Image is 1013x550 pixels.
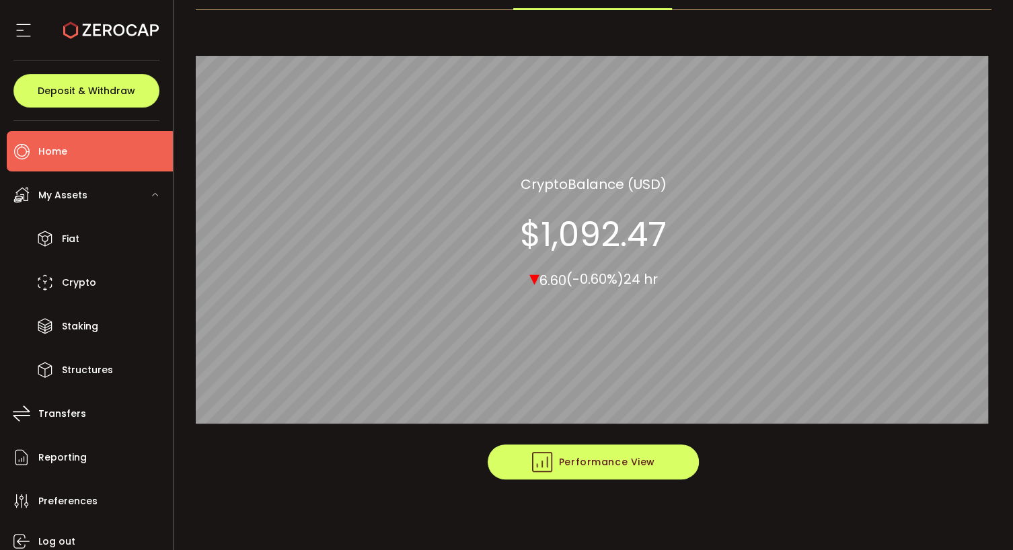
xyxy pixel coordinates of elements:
span: Performance View [532,452,655,472]
span: My Assets [38,186,87,205]
span: Crypto [521,173,568,194]
span: Home [38,142,67,161]
span: Crypto [62,273,96,292]
span: Reporting [38,448,87,467]
span: (-0.60%) [566,270,624,288]
span: Deposit & Withdraw [38,86,135,95]
span: Transfers [38,404,86,424]
span: Staking [62,317,98,336]
button: Deposit & Withdraw [13,74,159,108]
span: Preferences [38,492,98,511]
span: Fiat [62,229,79,249]
span: 24 hr [624,270,658,288]
section: Balance (USD) [521,173,667,194]
iframe: Chat Widget [946,485,1013,550]
span: 6.60 [539,270,566,289]
section: $1,092.47 [520,214,667,254]
span: Structures [62,360,113,380]
button: Performance View [488,444,699,479]
span: ▾ [529,263,539,292]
